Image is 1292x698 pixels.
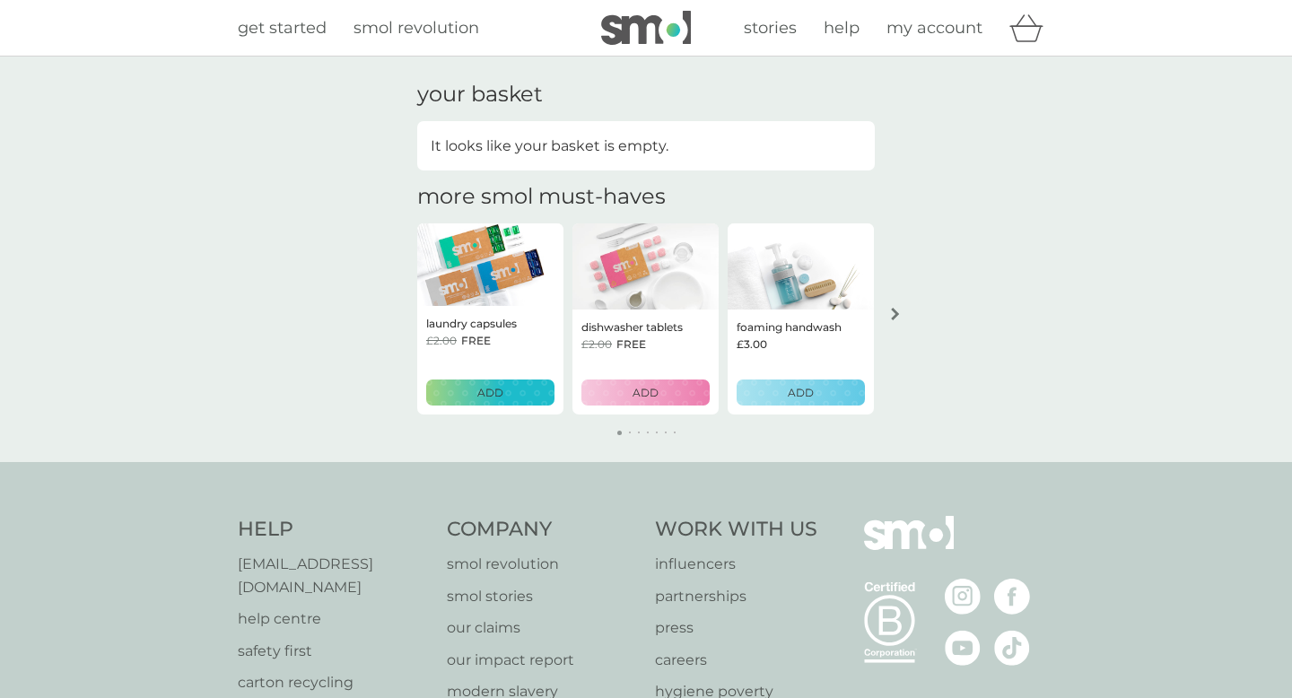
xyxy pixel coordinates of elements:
[1009,10,1054,46] div: basket
[447,616,638,640] a: our claims
[994,579,1030,615] img: visit the smol Facebook page
[655,553,817,576] a: influencers
[788,384,814,401] p: ADD
[824,15,860,41] a: help
[238,18,327,38] span: get started
[824,18,860,38] span: help
[655,616,817,640] a: press
[238,553,429,598] a: [EMAIL_ADDRESS][DOMAIN_NAME]
[945,630,981,666] img: visit the smol Youtube page
[581,318,683,336] p: dishwasher tablets
[426,315,517,332] p: laundry capsules
[655,516,817,544] h4: Work With Us
[886,18,982,38] span: my account
[447,649,638,672] a: our impact report
[238,15,327,41] a: get started
[417,184,666,210] h2: more smol must-haves
[447,516,638,544] h4: Company
[601,11,691,45] img: smol
[744,15,797,41] a: stories
[864,516,954,577] img: smol
[238,607,429,631] a: help centre
[461,332,491,349] span: FREE
[354,18,479,38] span: smol revolution
[945,579,981,615] img: visit the smol Instagram page
[744,18,797,38] span: stories
[354,15,479,41] a: smol revolution
[238,516,429,544] h4: Help
[581,336,612,353] span: £2.00
[655,585,817,608] a: partnerships
[477,384,503,401] p: ADD
[426,380,554,406] button: ADD
[655,649,817,672] a: careers
[417,82,543,108] h3: your basket
[581,380,710,406] button: ADD
[238,640,429,663] a: safety first
[737,380,865,406] button: ADD
[886,15,982,41] a: my account
[737,318,842,336] p: foaming handwash
[447,553,638,576] a: smol revolution
[994,630,1030,666] img: visit the smol Tiktok page
[431,135,668,158] p: It looks like your basket is empty.
[426,332,457,349] span: £2.00
[616,336,646,353] span: FREE
[633,384,659,401] p: ADD
[238,671,429,694] a: carton recycling
[447,585,638,608] a: smol stories
[737,336,767,353] span: £3.00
